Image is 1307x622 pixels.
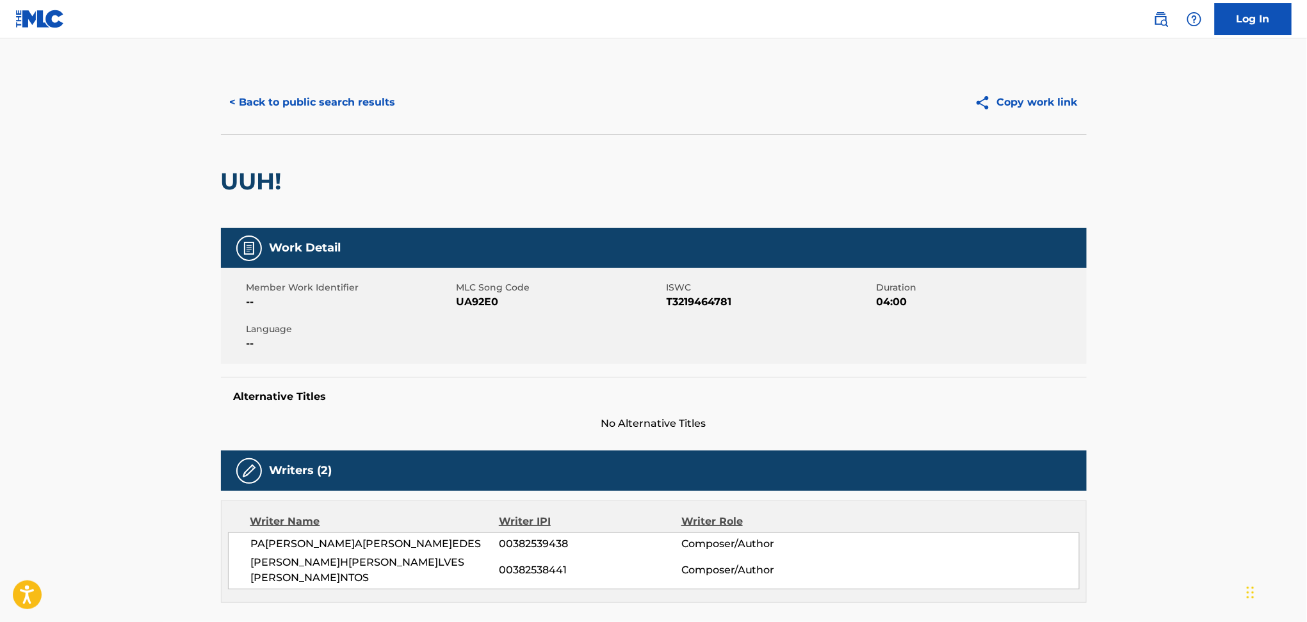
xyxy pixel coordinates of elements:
[667,294,873,310] span: T3219464781
[681,562,847,578] span: Composer/Author
[975,95,997,111] img: Copy work link
[15,10,65,28] img: MLC Logo
[681,536,847,552] span: Composer/Author
[877,281,1084,294] span: Duration
[241,463,257,479] img: Writers
[221,416,1087,431] span: No Alternative Titles
[1148,6,1174,32] a: Public Search
[877,294,1084,310] span: 04:00
[499,536,681,552] span: 00382539438
[270,463,332,478] h5: Writers (2)
[1243,561,1307,622] iframe: Chat Widget
[1153,12,1169,27] img: search
[457,294,663,310] span: UA92E0
[241,241,257,256] img: Work Detail
[234,390,1074,403] h5: Alternative Titles
[499,562,681,578] span: 00382538441
[247,336,453,351] span: --
[247,323,453,336] span: Language
[221,167,288,196] h2: UUH!
[681,514,847,529] div: Writer Role
[966,86,1087,118] button: Copy work link
[1247,573,1254,612] div: Drag
[667,281,873,294] span: ISWC
[251,536,499,552] span: PA[PERSON_NAME]A[PERSON_NAME]EDES
[251,555,499,586] span: [PERSON_NAME]H[PERSON_NAME]LVES [PERSON_NAME]NTOS
[247,294,453,310] span: --
[499,514,681,529] div: Writer IPI
[1181,6,1207,32] div: Help
[247,281,453,294] span: Member Work Identifier
[457,281,663,294] span: MLC Song Code
[1187,12,1202,27] img: help
[270,241,341,255] h5: Work Detail
[1215,3,1292,35] a: Log In
[221,86,405,118] button: < Back to public search results
[250,514,499,529] div: Writer Name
